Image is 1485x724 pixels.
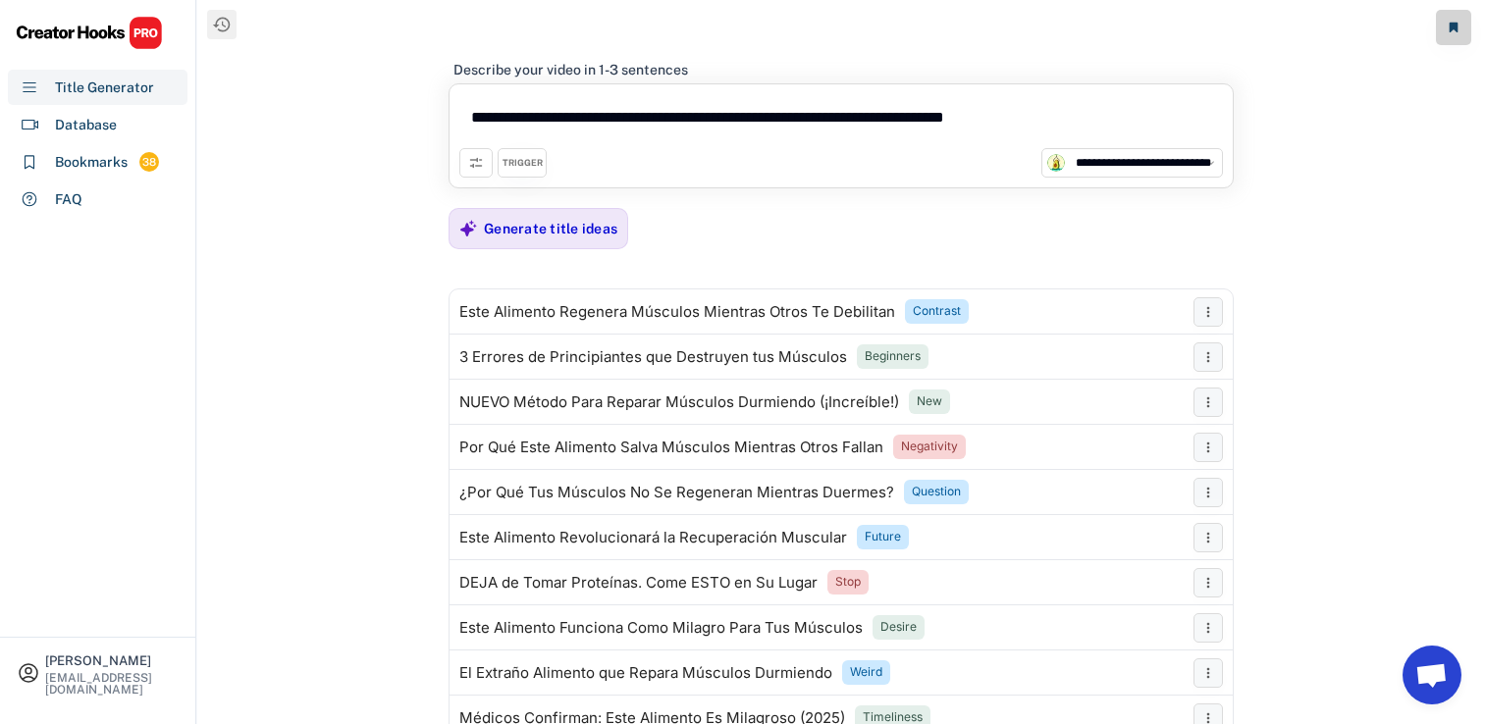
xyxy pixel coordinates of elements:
[459,530,847,545] div: Este Alimento Revolucionará la Recuperación Muscular
[459,394,899,410] div: NUEVO Método Para Reparar Músculos Durmiendo (¡Increíble!)
[45,654,179,667] div: [PERSON_NAME]
[459,440,883,455] div: Por Qué Este Alimento Salva Músculos Mientras Otros Fallan
[835,574,861,591] div: Stop
[459,620,863,636] div: Este Alimento Funciona Como Milagro Para Tus Músculos
[901,439,958,455] div: Negativity
[865,529,901,545] div: Future
[55,189,82,210] div: FAQ
[503,157,543,170] div: TRIGGER
[459,304,895,320] div: Este Alimento Regenera Músculos Mientras Otros Te Debilitan
[459,485,894,500] div: ¿Por Qué Tus Músculos No Se Regeneran Mientras Duermes?
[459,665,832,681] div: El Extraño Alimento que Repara Músculos Durmiendo
[55,78,154,98] div: Title Generator
[865,348,921,365] div: Beginners
[850,664,882,681] div: Weird
[16,16,163,50] img: CHPRO%20Logo.svg
[912,484,961,500] div: Question
[45,672,179,696] div: [EMAIL_ADDRESS][DOMAIN_NAME]
[55,115,117,135] div: Database
[459,575,818,591] div: DEJA de Tomar Proteínas. Come ESTO en Su Lugar
[55,152,128,173] div: Bookmarks
[484,220,617,237] div: Generate title ideas
[880,619,917,636] div: Desire
[459,349,847,365] div: 3 Errores de Principiantes que Destruyen tus Músculos
[1047,154,1065,172] img: channels4_profile.jpg
[1403,646,1461,704] a: Chat abierto
[139,154,159,171] div: 38
[913,303,961,320] div: Contrast
[453,61,688,78] div: Describe your video in 1-3 sentences
[917,393,942,410] div: New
